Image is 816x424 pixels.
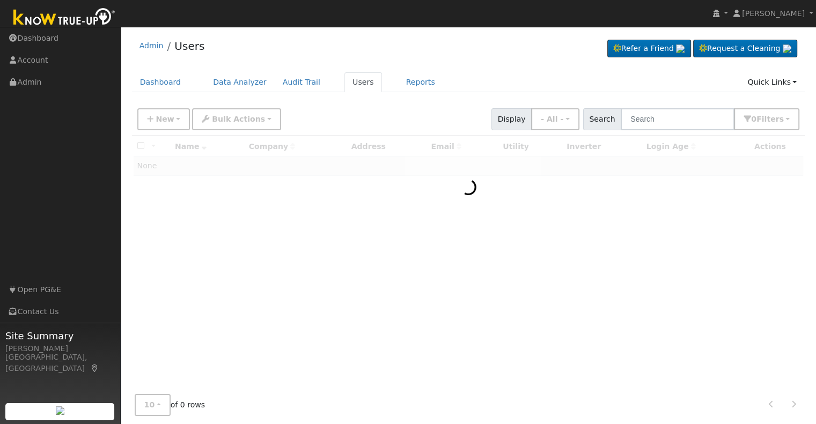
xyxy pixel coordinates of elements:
[174,40,204,53] a: Users
[491,108,532,130] span: Display
[205,72,275,92] a: Data Analyzer
[192,108,281,130] button: Bulk Actions
[734,108,799,130] button: 0Filters
[676,44,685,53] img: retrieve
[90,364,100,373] a: Map
[139,41,164,50] a: Admin
[137,108,190,130] button: New
[5,352,115,374] div: [GEOGRAPHIC_DATA], [GEOGRAPHIC_DATA]
[583,108,621,130] span: Search
[742,9,805,18] span: [PERSON_NAME]
[56,406,64,415] img: retrieve
[783,44,791,53] img: retrieve
[531,108,579,130] button: - All -
[135,394,171,416] button: 10
[756,115,784,123] span: Filter
[8,6,121,30] img: Know True-Up
[621,108,734,130] input: Search
[607,40,691,58] a: Refer a Friend
[156,115,174,123] span: New
[212,115,265,123] span: Bulk Actions
[398,72,443,92] a: Reports
[693,40,797,58] a: Request a Cleaning
[779,115,783,123] span: s
[344,72,382,92] a: Users
[275,72,328,92] a: Audit Trail
[132,72,189,92] a: Dashboard
[5,343,115,354] div: [PERSON_NAME]
[739,72,805,92] a: Quick Links
[135,394,205,416] span: of 0 rows
[5,329,115,343] span: Site Summary
[144,400,155,409] span: 10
